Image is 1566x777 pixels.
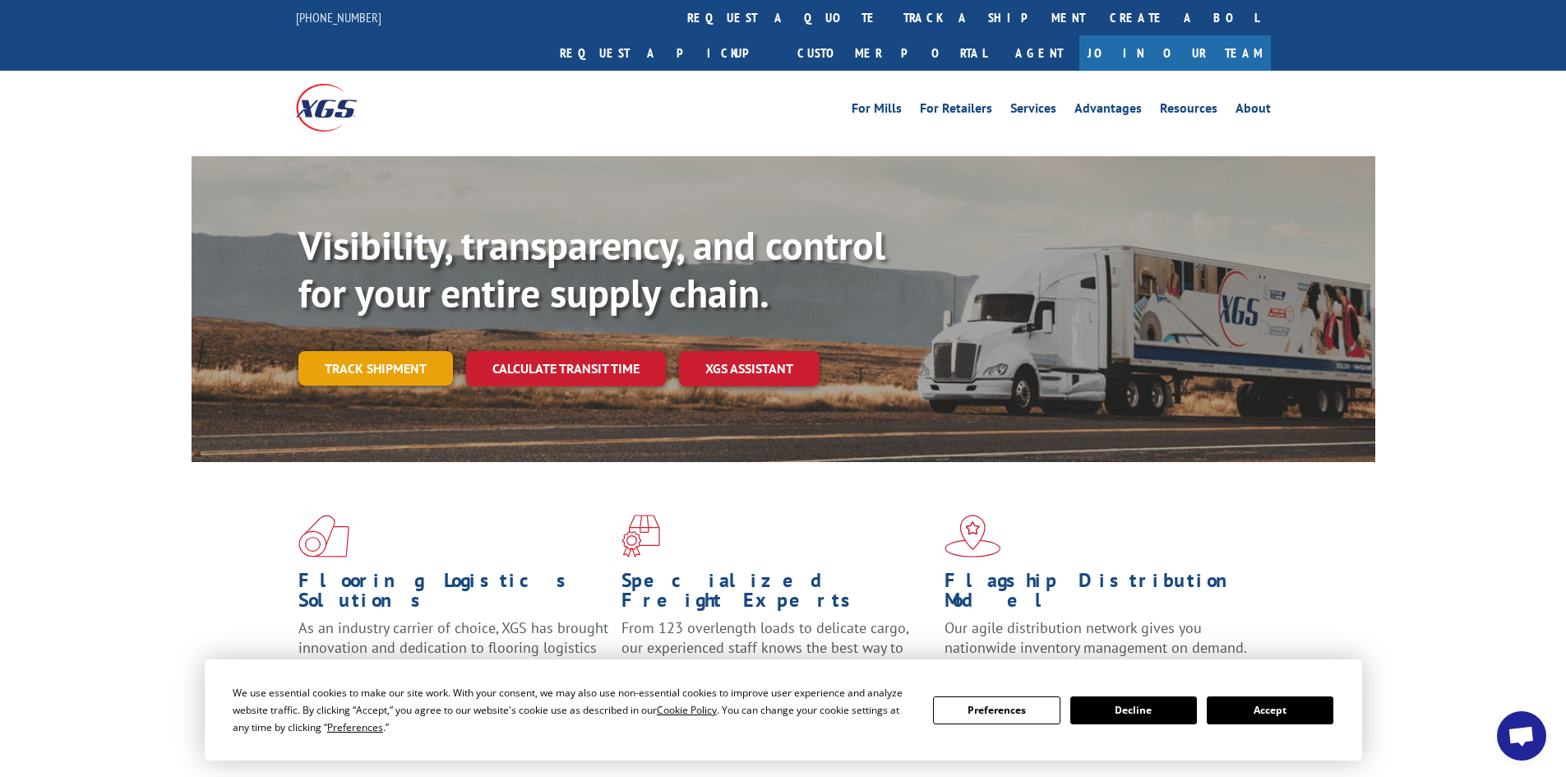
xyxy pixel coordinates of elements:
img: xgs-icon-total-supply-chain-intelligence-red [298,515,349,557]
p: From 123 overlength loads to delicate cargo, our experienced staff knows the best way to move you... [621,618,932,691]
span: Preferences [327,720,383,734]
a: Calculate transit time [466,351,666,386]
a: Resources [1160,102,1217,120]
div: We use essential cookies to make our site work. With your consent, we may also use non-essential ... [233,684,913,736]
a: Advantages [1074,102,1142,120]
b: Visibility, transparency, and control for your entire supply chain. [298,220,885,318]
button: Preferences [933,696,1060,724]
a: Agent [999,35,1079,71]
a: Request a pickup [547,35,785,71]
a: [PHONE_NUMBER] [296,9,381,25]
span: Cookie Policy [657,703,717,717]
a: About [1236,102,1271,120]
a: Open chat [1497,711,1546,761]
a: For Retailers [920,102,992,120]
h1: Flooring Logistics Solutions [298,571,609,618]
a: Join Our Team [1079,35,1271,71]
div: Cookie Consent Prompt [205,659,1362,761]
h1: Specialized Freight Experts [621,571,932,618]
a: Track shipment [298,351,453,386]
a: XGS ASSISTANT [679,351,820,386]
img: xgs-icon-flagship-distribution-model-red [945,515,1001,557]
a: Customer Portal [785,35,999,71]
a: For Mills [852,102,902,120]
h1: Flagship Distribution Model [945,571,1255,618]
span: Our agile distribution network gives you nationwide inventory management on demand. [945,618,1247,657]
span: As an industry carrier of choice, XGS has brought innovation and dedication to flooring logistics... [298,618,608,677]
button: Decline [1070,696,1197,724]
img: xgs-icon-focused-on-flooring-red [621,515,660,557]
button: Accept [1207,696,1333,724]
a: Services [1010,102,1056,120]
